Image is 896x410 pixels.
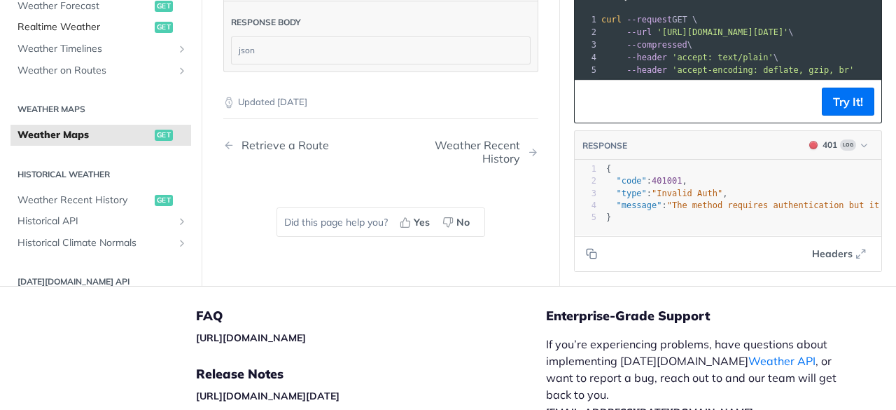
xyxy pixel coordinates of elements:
[403,139,538,165] a: Next Page: Weather Recent History
[575,64,598,76] div: 5
[10,168,191,181] h2: Historical Weather
[802,138,874,152] button: 401401Log
[601,15,697,25] span: GET \
[456,215,470,230] span: No
[575,200,596,212] div: 4
[395,212,437,233] button: Yes
[575,13,598,26] div: 1
[822,139,837,151] div: 401
[17,64,173,78] span: Weather on Routes
[601,15,622,25] span: curl
[155,130,173,141] span: get
[176,65,188,76] button: Show subpages for Weather on Routes
[601,40,692,50] span: \
[17,128,151,142] span: Weather Maps
[276,207,485,237] div: Did this page help you?
[575,51,598,64] div: 4
[657,27,788,37] span: '[URL][DOMAIN_NAME][DATE]'
[10,60,191,81] a: Weather on RoutesShow subpages for Weather on Routes
[812,247,853,261] span: Headers
[575,39,598,51] div: 3
[17,193,151,207] span: Weather Recent History
[601,27,794,37] span: \
[155,1,173,12] span: get
[176,216,188,227] button: Show subpages for Historical API
[196,366,546,383] h5: Release Notes
[626,27,652,37] span: --url
[616,176,646,186] span: "code"
[176,43,188,55] button: Show subpages for Weather Timelines
[626,65,667,75] span: --header
[626,40,687,50] span: --compressed
[616,189,646,198] span: "type"
[606,212,611,222] span: }
[223,139,358,152] a: Previous Page: Retrieve a Route
[672,53,773,62] span: 'accept: text/plain'
[176,238,188,249] button: Show subpages for Historical Climate Normals
[804,243,874,264] button: Headers
[809,141,818,149] span: 401
[196,308,546,324] h5: FAQ
[575,163,596,175] div: 1
[234,139,329,152] div: Retrieve a Route
[155,195,173,206] span: get
[575,188,596,200] div: 3
[575,26,598,39] div: 2
[17,236,173,250] span: Historical Climate Normals
[10,39,191,60] a: Weather TimelinesShow subpages for Weather Timelines
[606,176,687,186] span: : ,
[17,214,173,228] span: Historical API
[10,211,191,232] a: Historical APIShow subpages for Historical API
[17,42,173,56] span: Weather Timelines
[672,65,854,75] span: 'accept-encoding: deflate, gzip, br'
[601,53,778,62] span: \
[196,390,339,402] a: [URL][DOMAIN_NAME][DATE]
[546,308,861,324] h5: Enterprise-Grade Support
[10,233,191,254] a: Historical Climate NormalsShow subpages for Historical Climate Normals
[155,22,173,33] span: get
[17,20,151,34] span: Realtime Weather
[606,189,728,198] span: : ,
[10,125,191,146] a: Weather Mapsget
[403,139,527,165] div: Weather Recent History
[575,212,596,224] div: 5
[748,354,815,368] a: Weather API
[616,200,661,210] span: "message"
[223,95,538,109] p: Updated [DATE]
[232,37,530,64] div: json
[10,103,191,116] h2: Weather Maps
[414,215,430,230] span: Yes
[582,243,601,264] button: Copy to clipboard
[231,16,301,29] div: Response body
[10,190,191,211] a: Weather Recent Historyget
[626,53,667,62] span: --header
[223,125,538,179] nav: Pagination Controls
[582,139,628,153] button: RESPONSE
[575,175,596,187] div: 2
[437,212,477,233] button: No
[10,275,191,288] h2: [DATE][DOMAIN_NAME] API
[840,139,856,151] span: Log
[10,17,191,38] a: Realtime Weatherget
[652,189,722,198] span: "Invalid Auth"
[652,176,682,186] span: 401001
[626,15,672,25] span: --request
[582,91,601,112] button: Copy to clipboard
[822,88,874,116] button: Try It!
[606,164,611,174] span: {
[196,332,306,344] a: [URL][DOMAIN_NAME]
